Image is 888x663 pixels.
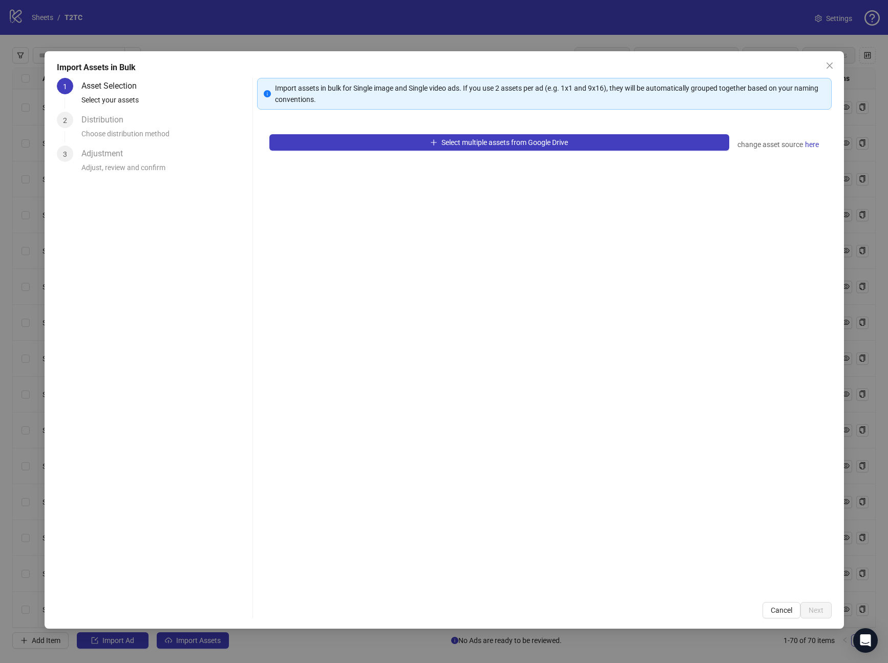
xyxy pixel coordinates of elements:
[804,138,819,151] a: here
[275,82,825,105] div: Import assets in bulk for Single image and Single video ads. If you use 2 assets per ad (e.g. 1x1...
[825,61,833,70] span: close
[63,150,67,158] span: 3
[770,606,792,614] span: Cancel
[430,139,437,146] span: plus
[805,139,818,150] span: here
[81,162,248,179] div: Adjust, review and confirm
[441,138,568,147] span: Select multiple assets from Google Drive
[63,116,67,125] span: 2
[63,82,67,91] span: 1
[81,94,248,112] div: Select your assets
[81,128,248,146] div: Choose distribution method
[81,112,132,128] div: Distribution
[800,602,831,618] button: Next
[821,57,837,74] button: Close
[57,61,832,74] div: Import Assets in Bulk
[737,138,819,151] div: change asset source
[81,78,145,94] div: Asset Selection
[762,602,800,618] button: Cancel
[81,146,131,162] div: Adjustment
[264,90,271,97] span: info-circle
[853,628,878,653] div: Open Intercom Messenger
[269,134,729,151] button: Select multiple assets from Google Drive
